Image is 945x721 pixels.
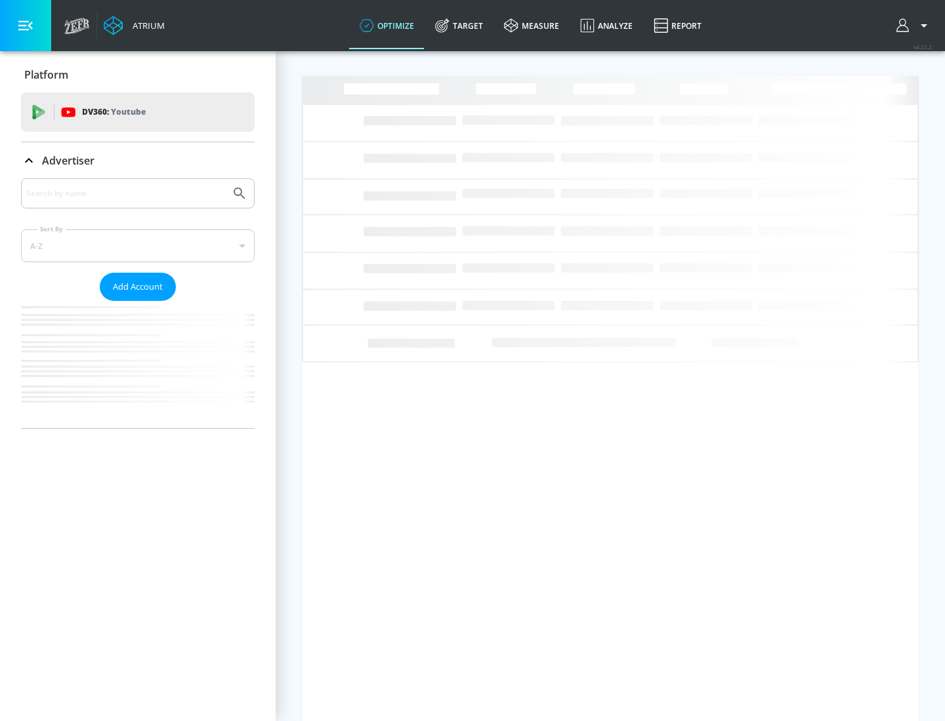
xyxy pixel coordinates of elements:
div: DV360: Youtube [21,92,255,132]
a: Analyze [570,2,643,49]
div: Advertiser [21,178,255,428]
p: DV360: [82,105,146,119]
div: Platform [21,56,255,93]
p: Platform [24,68,68,82]
a: optimize [349,2,425,49]
a: Report [643,2,712,49]
p: Advertiser [42,153,94,168]
p: Youtube [111,105,146,119]
label: Sort By [37,225,66,233]
span: Add Account [113,279,163,294]
div: Atrium [127,20,165,31]
button: Add Account [100,273,176,301]
a: measure [493,2,570,49]
input: Search by name [26,185,225,202]
nav: list of Advertiser [21,301,255,428]
span: v 4.22.2 [913,43,932,50]
a: Atrium [104,16,165,35]
a: Target [425,2,493,49]
div: Advertiser [21,142,255,179]
div: A-Z [21,229,255,262]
